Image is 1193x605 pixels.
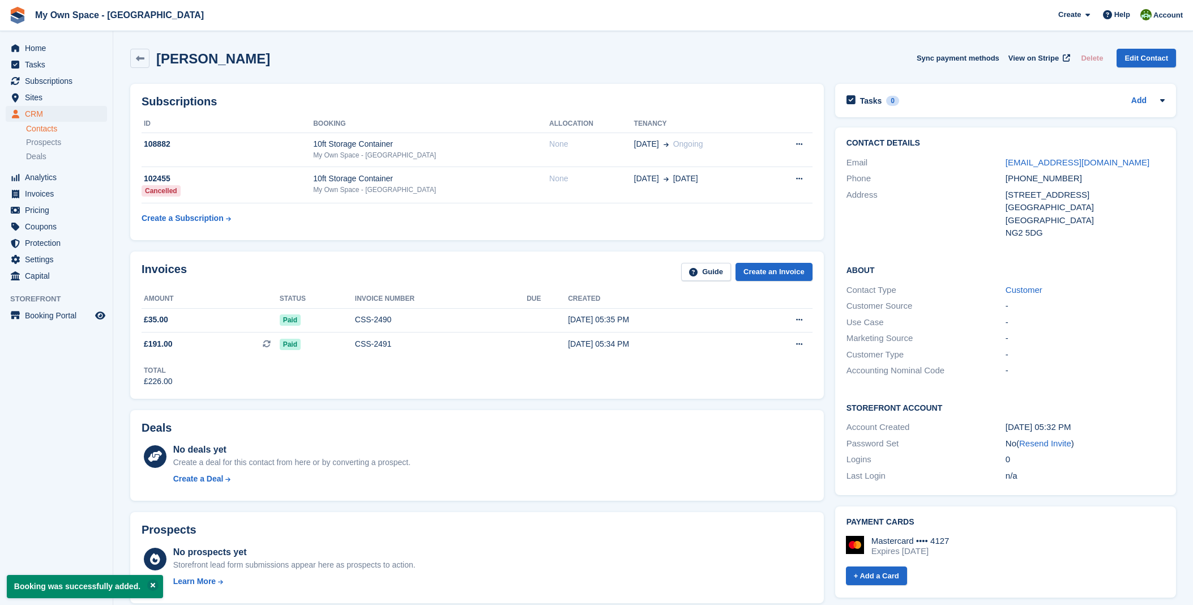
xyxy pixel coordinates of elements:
a: Deals [26,151,107,163]
a: Learn More [173,576,416,587]
div: Customer Type [846,348,1006,361]
span: £35.00 [144,314,168,326]
h2: Subscriptions [142,95,813,108]
div: - [1006,348,1165,361]
div: None [549,138,634,150]
h2: [PERSON_NAME] [156,51,270,66]
div: Phone [846,172,1006,185]
a: menu [6,106,107,122]
span: £191.00 [144,338,173,350]
a: Contacts [26,123,107,134]
div: Total [144,365,173,376]
div: - [1006,364,1165,377]
h2: Invoices [142,263,187,282]
h2: Prospects [142,523,196,536]
a: Preview store [93,309,107,322]
span: ( ) [1016,438,1074,448]
a: menu [6,235,107,251]
img: Mastercard Logo [846,536,864,554]
a: Resend Invite [1019,438,1071,448]
span: Pricing [25,202,93,218]
div: Create a Subscription [142,212,224,224]
span: Capital [25,268,93,284]
span: Home [25,40,93,56]
a: Guide [681,263,731,282]
span: [DATE] [673,173,698,185]
div: 102455 [142,173,313,185]
div: Account Created [846,421,1006,434]
span: CRM [25,106,93,122]
span: Invoices [25,186,93,202]
div: Storefront lead form submissions appear here as prospects to action. [173,559,416,571]
a: My Own Space - [GEOGRAPHIC_DATA] [31,6,208,24]
a: menu [6,73,107,89]
h2: Payment cards [846,518,1165,527]
div: - [1006,332,1165,345]
div: Last Login [846,470,1006,483]
div: Cancelled [142,185,181,197]
div: 0 [1006,453,1165,466]
a: Create a Subscription [142,208,231,229]
a: menu [6,268,107,284]
a: View on Stripe [1004,49,1072,67]
span: Help [1114,9,1130,20]
span: Tasks [25,57,93,73]
div: [PHONE_NUMBER] [1006,172,1165,185]
th: Booking [313,115,549,133]
div: Address [846,189,1006,240]
span: Storefront [10,293,113,305]
a: Add [1131,95,1147,108]
p: Booking was successfully added. [7,575,163,598]
img: stora-icon-8386f47178a22dfd0bd8f6a31ec36ba5ce8667c1dd55bd0f319d3a0aa187defe.svg [9,7,26,24]
a: + Add a Card [846,566,907,585]
div: Contact Type [846,284,1006,297]
div: My Own Space - [GEOGRAPHIC_DATA] [313,185,549,195]
a: Customer [1006,285,1042,295]
span: Paid [280,314,301,326]
th: Created [568,290,744,308]
div: None [549,173,634,185]
a: menu [6,219,107,235]
h2: Storefront Account [846,402,1165,413]
div: Create a Deal [173,473,224,485]
h2: Tasks [860,96,882,106]
span: Sites [25,90,93,105]
div: No [1006,437,1165,450]
div: My Own Space - [GEOGRAPHIC_DATA] [313,150,549,160]
div: Logins [846,453,1006,466]
div: n/a [1006,470,1165,483]
div: [DATE] 05:32 PM [1006,421,1165,434]
div: Create a deal for this contact from here or by converting a prospect. [173,457,411,468]
div: Use Case [846,316,1006,329]
div: Expires [DATE] [871,546,950,556]
a: menu [6,252,107,267]
a: menu [6,186,107,202]
span: Coupons [25,219,93,235]
a: menu [6,308,107,323]
span: [DATE] [634,138,659,150]
div: Accounting Nominal Code [846,364,1006,377]
span: View on Stripe [1008,53,1059,64]
div: Password Set [846,437,1006,450]
span: Settings [25,252,93,267]
span: Subscriptions [25,73,93,89]
span: Paid [280,339,301,350]
div: - [1006,300,1165,313]
div: 10ft Storage Container [313,138,549,150]
a: menu [6,40,107,56]
button: Delete [1076,49,1108,67]
a: Create an Invoice [736,263,813,282]
div: [DATE] 05:35 PM [568,314,744,326]
div: [DATE] 05:34 PM [568,338,744,350]
span: Analytics [25,169,93,185]
div: £226.00 [144,376,173,387]
a: menu [6,57,107,73]
div: [GEOGRAPHIC_DATA] [1006,201,1165,214]
div: NG2 5DG [1006,227,1165,240]
span: [DATE] [634,173,659,185]
h2: About [846,264,1165,275]
a: Prospects [26,137,107,148]
span: Account [1153,10,1183,21]
th: Amount [142,290,280,308]
img: Keely [1140,9,1152,20]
